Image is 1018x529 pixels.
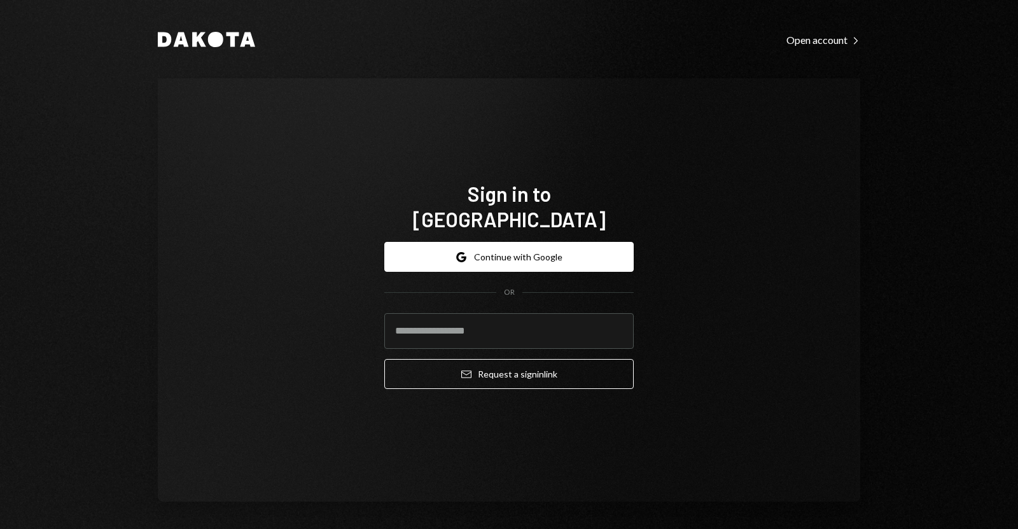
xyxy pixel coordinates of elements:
[384,359,634,389] button: Request a signinlink
[786,32,860,46] a: Open account
[384,181,634,232] h1: Sign in to [GEOGRAPHIC_DATA]
[384,242,634,272] button: Continue with Google
[504,287,515,298] div: OR
[786,34,860,46] div: Open account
